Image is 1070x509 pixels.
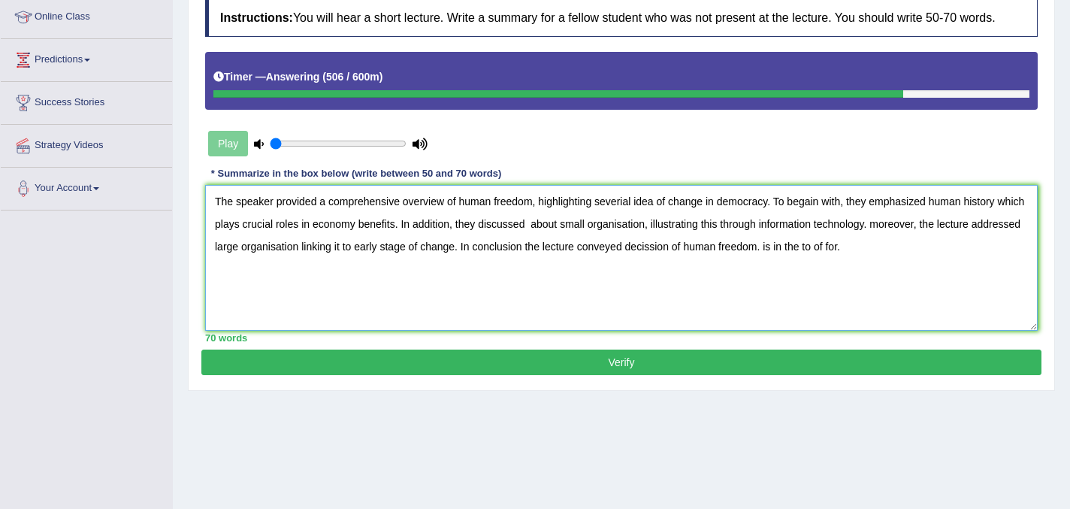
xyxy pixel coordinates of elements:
[201,350,1041,375] button: Verify
[322,71,326,83] b: (
[205,331,1038,345] div: 70 words
[220,11,293,24] b: Instructions:
[1,125,172,162] a: Strategy Videos
[1,39,172,77] a: Predictions
[266,71,320,83] b: Answering
[205,166,507,180] div: * Summarize in the box below (write between 50 and 70 words)
[213,71,382,83] h5: Timer —
[1,82,172,120] a: Success Stories
[1,168,172,205] a: Your Account
[326,71,379,83] b: 506 / 600m
[379,71,383,83] b: )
